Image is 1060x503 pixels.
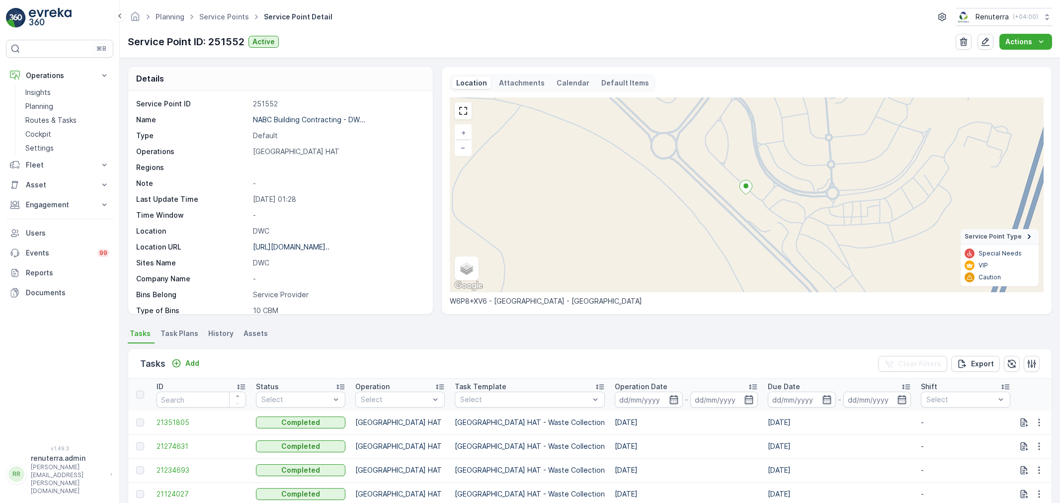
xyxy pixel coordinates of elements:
[96,45,106,53] p: ⌘B
[6,175,113,195] button: Asset
[29,8,72,28] img: logo_light-DOdMpM7g.png
[136,194,249,204] p: Last Update Time
[452,279,485,292] a: Open this area in Google Maps (opens a new window)
[763,411,916,434] td: [DATE]
[455,382,506,392] p: Task Template
[8,466,24,482] div: RR
[253,131,422,141] p: Default
[136,419,144,426] div: Toggle Row Selected
[31,453,105,463] p: renuterra.admin
[460,395,589,405] p: Select
[350,434,450,458] td: [GEOGRAPHIC_DATA] HAT
[843,392,911,408] input: dd/mm/yyyy
[136,274,249,284] p: Company Name
[185,358,199,368] p: Add
[6,66,113,85] button: Operations
[199,12,249,21] a: Service Points
[21,141,113,155] a: Settings
[253,243,329,251] p: [URL][DOMAIN_NAME]..
[136,258,249,268] p: Sites Name
[253,290,422,300] p: Service Provider
[136,115,249,125] p: Name
[6,453,113,495] button: RRrenuterra.admin[PERSON_NAME][EMAIL_ADDRESS][PERSON_NAME][DOMAIN_NAME]
[253,115,365,124] p: NABC Building Contracting - DW...
[456,125,471,140] a: Zoom In
[452,279,485,292] img: Google
[456,103,471,118] a: View Fullscreen
[136,226,249,236] p: Location
[763,458,916,482] td: [DATE]
[25,143,54,153] p: Settings
[768,392,836,408] input: dd/mm/yyyy
[450,411,610,434] td: [GEOGRAPHIC_DATA] HAT - Waste Collection
[25,87,51,97] p: Insights
[253,99,422,109] p: 251552
[262,12,334,22] span: Service Point Detail
[136,466,144,474] div: Toggle Row Selected
[971,359,994,369] p: Export
[26,160,93,170] p: Fleet
[256,440,345,452] button: Completed
[157,489,246,499] a: 21124027
[999,34,1052,50] button: Actions
[136,163,249,172] p: Regions
[136,242,249,252] p: Location URL
[281,441,320,451] p: Completed
[350,458,450,482] td: [GEOGRAPHIC_DATA] HAT
[951,356,1000,372] button: Export
[208,329,234,338] span: History
[252,37,275,47] p: Active
[978,261,988,269] p: VIP
[456,140,471,155] a: Zoom Out
[26,268,109,278] p: Reports
[6,243,113,263] a: Events99
[763,434,916,458] td: [DATE]
[130,329,151,338] span: Tasks
[6,195,113,215] button: Engagement
[450,458,610,482] td: [GEOGRAPHIC_DATA] HAT - Waste Collection
[136,490,144,498] div: Toggle Row Selected
[21,99,113,113] a: Planning
[450,296,1044,306] p: W6P8+XV6 - [GEOGRAPHIC_DATA] - [GEOGRAPHIC_DATA]
[157,418,246,427] a: 21351805
[26,228,109,238] p: Users
[898,359,941,369] p: Clear Filters
[768,382,800,392] p: Due Date
[978,250,1022,257] p: Special Needs
[136,442,144,450] div: Toggle Row Selected
[350,411,450,434] td: [GEOGRAPHIC_DATA] HAT
[6,263,113,283] a: Reports
[99,249,107,257] p: 99
[6,223,113,243] a: Users
[136,99,249,109] p: Service Point ID
[130,15,141,23] a: Homepage
[916,411,1015,434] td: -
[157,441,246,451] a: 21274631
[256,417,345,428] button: Completed
[157,392,246,408] input: Search
[6,445,113,451] span: v 1.49.3
[461,128,466,137] span: +
[161,329,198,338] span: Task Plans
[128,34,245,49] p: Service Point ID: 251552
[965,233,1022,241] span: Service Point Type
[978,273,1001,281] p: Caution
[25,101,53,111] p: Planning
[976,12,1009,22] p: Renuterra
[21,127,113,141] a: Cockpit
[21,85,113,99] a: Insights
[25,129,51,139] p: Cockpit
[956,11,972,22] img: Screenshot_2024-07-26_at_13.33.01.png
[6,8,26,28] img: logo
[557,78,589,88] p: Calendar
[248,36,279,48] button: Active
[26,180,93,190] p: Asset
[253,194,422,204] p: [DATE] 01:28
[610,411,763,434] td: [DATE]
[281,418,320,427] p: Completed
[610,458,763,482] td: [DATE]
[281,489,320,499] p: Completed
[450,434,610,458] td: [GEOGRAPHIC_DATA] HAT - Waste Collection
[461,143,466,152] span: −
